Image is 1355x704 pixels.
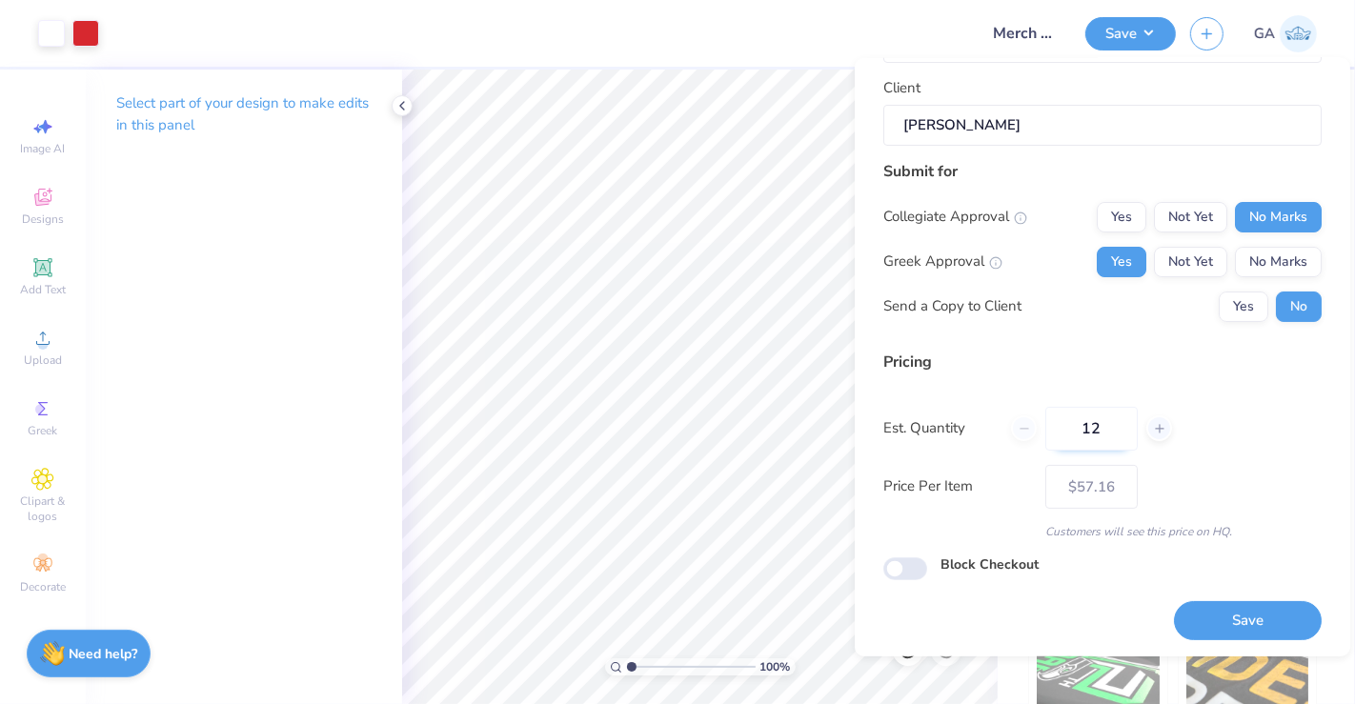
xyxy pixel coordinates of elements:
label: Est. Quantity [883,417,997,439]
span: 100 % [760,658,791,675]
img: Gaurisha Aggarwal [1280,15,1317,52]
button: No Marks [1235,246,1322,276]
div: Customers will see this price on HQ. [883,522,1322,539]
span: Image AI [21,141,66,156]
button: Not Yet [1154,201,1227,231]
button: Save [1174,601,1322,640]
div: Submit for [883,159,1322,182]
input: Untitled Design [978,14,1071,52]
span: Designs [22,211,64,227]
span: Upload [24,352,62,368]
button: Not Yet [1154,246,1227,276]
button: Save [1085,17,1176,50]
strong: Need help? [70,645,138,663]
input: – – [1045,406,1138,450]
label: Block Checkout [940,553,1039,573]
button: Yes [1097,201,1146,231]
p: Select part of your design to make edits in this panel [116,92,372,136]
button: Yes [1219,291,1268,321]
span: Clipart & logos [10,493,76,524]
button: No Marks [1235,201,1322,231]
span: Add Text [20,282,66,297]
div: Collegiate Approval [883,206,1027,228]
button: No [1276,291,1322,321]
a: GA [1254,15,1317,52]
span: Greek [29,423,58,438]
div: Greek Approval [883,251,1002,272]
button: Yes [1097,246,1146,276]
input: e.g. Ethan Linker [883,105,1322,145]
div: Send a Copy to Client [883,295,1021,317]
div: Pricing [883,350,1322,372]
label: Price Per Item [883,475,1031,497]
span: Decorate [20,579,66,594]
span: GA [1254,23,1275,45]
label: Client [883,76,920,98]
